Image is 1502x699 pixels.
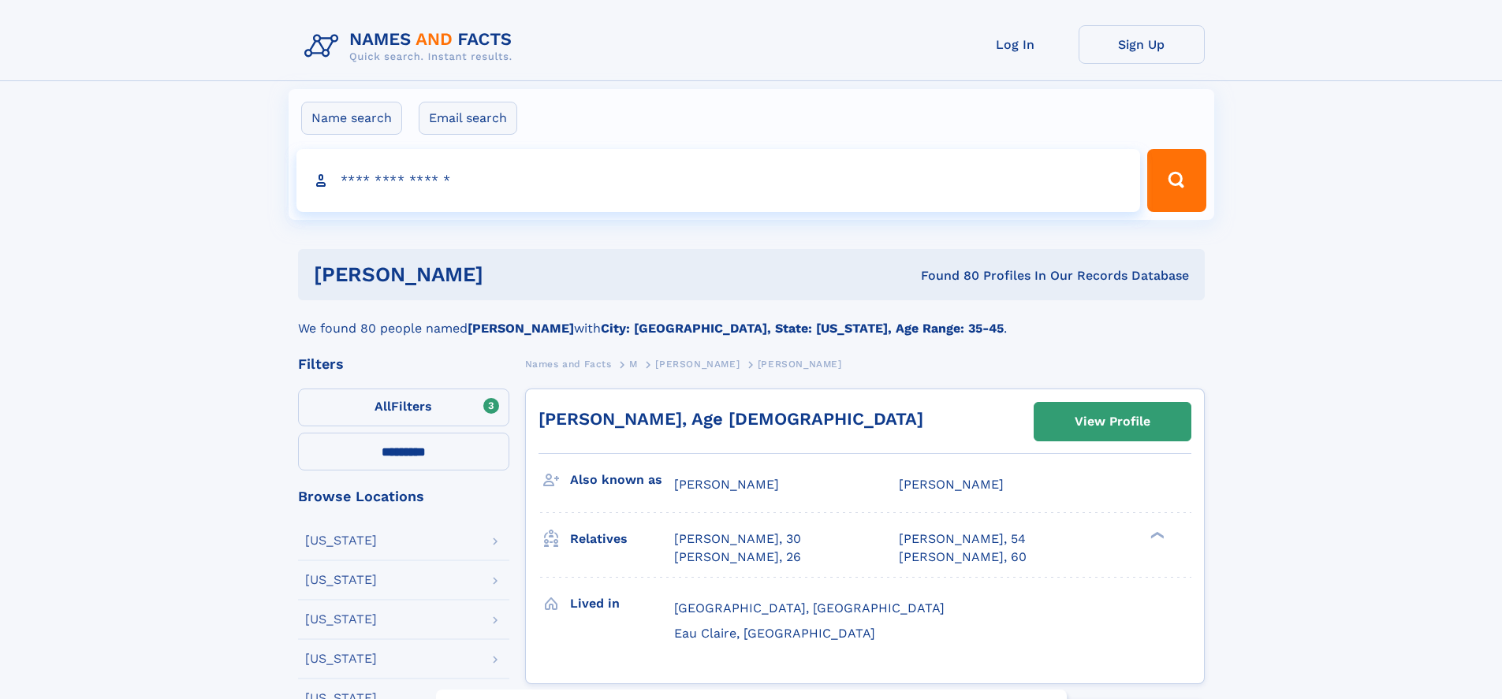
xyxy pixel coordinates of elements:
[305,574,377,586] div: [US_STATE]
[305,653,377,665] div: [US_STATE]
[899,548,1027,566] a: [PERSON_NAME], 60
[674,530,801,548] a: [PERSON_NAME], 30
[629,359,638,370] span: M
[674,626,875,641] span: Eau Claire, [GEOGRAPHIC_DATA]
[539,409,923,429] a: [PERSON_NAME], Age [DEMOGRAPHIC_DATA]
[601,321,1004,336] b: City: [GEOGRAPHIC_DATA], State: [US_STATE], Age Range: 35-45
[570,467,674,493] h3: Also known as
[952,25,1079,64] a: Log In
[296,149,1141,212] input: search input
[1075,403,1150,440] div: View Profile
[702,267,1189,284] div: Found 80 Profiles In Our Records Database
[899,530,1026,548] a: [PERSON_NAME], 54
[1147,149,1206,212] button: Search Button
[1146,530,1165,541] div: ❯
[674,600,945,615] span: [GEOGRAPHIC_DATA], [GEOGRAPHIC_DATA]
[305,534,377,547] div: [US_STATE]
[655,354,740,374] a: [PERSON_NAME]
[468,321,574,336] b: [PERSON_NAME]
[525,354,612,374] a: Names and Facts
[298,300,1205,338] div: We found 80 people named with .
[655,359,740,370] span: [PERSON_NAME]
[375,399,391,414] span: All
[419,102,517,135] label: Email search
[1079,25,1205,64] a: Sign Up
[298,25,525,68] img: Logo Names and Facts
[1034,403,1191,441] a: View Profile
[758,359,842,370] span: [PERSON_NAME]
[301,102,402,135] label: Name search
[570,526,674,552] h3: Relatives
[570,590,674,617] h3: Lived in
[674,548,801,566] a: [PERSON_NAME], 26
[298,489,509,504] div: Browse Locations
[298,389,509,426] label: Filters
[629,354,638,374] a: M
[899,477,1004,492] span: [PERSON_NAME]
[674,477,779,492] span: [PERSON_NAME]
[305,613,377,626] div: [US_STATE]
[314,265,703,284] h1: [PERSON_NAME]
[298,357,509,371] div: Filters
